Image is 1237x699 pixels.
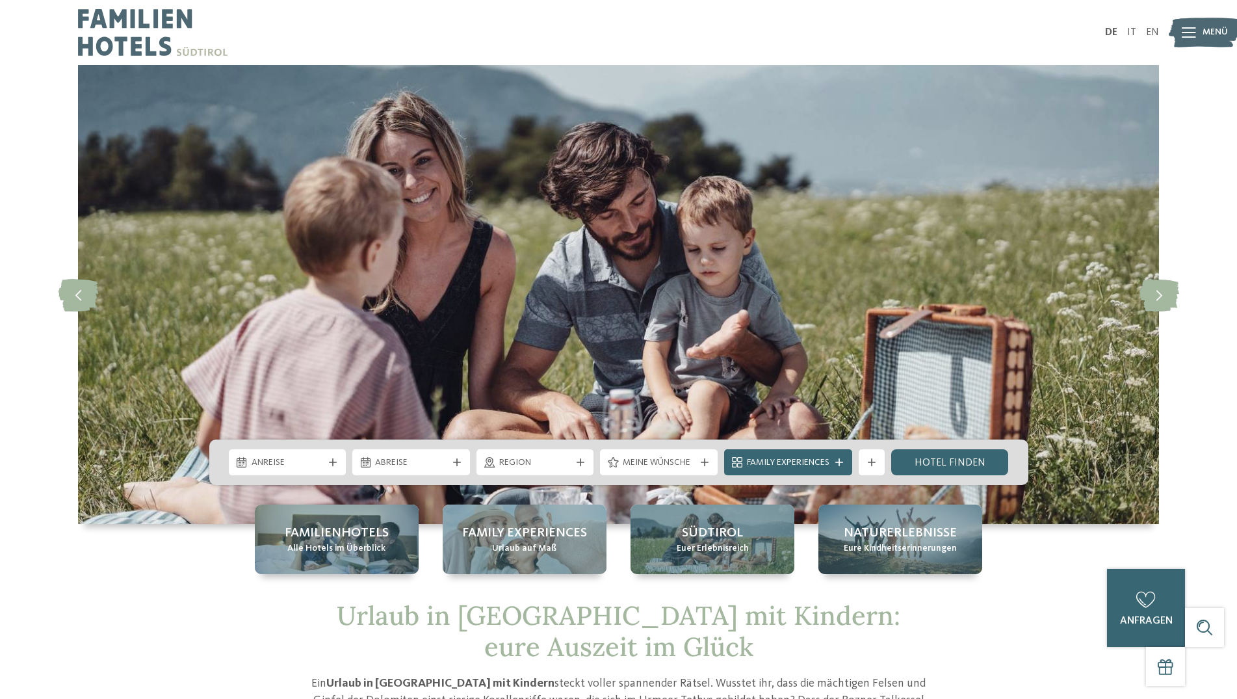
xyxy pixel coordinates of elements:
span: Eure Kindheitserinnerungen [844,542,957,555]
span: Abreise [375,456,447,469]
a: Urlaub in Südtirol mit Kindern – ein unvergessliches Erlebnis Familienhotels Alle Hotels im Überb... [255,505,419,574]
span: Naturerlebnisse [844,524,957,542]
span: Alle Hotels im Überblick [287,542,385,555]
a: DE [1105,27,1117,38]
span: Menü [1203,26,1228,39]
a: EN [1146,27,1159,38]
a: Urlaub in Südtirol mit Kindern – ein unvergessliches Erlebnis Family Experiences Urlaub auf Maß [443,505,606,574]
span: Family Experiences [747,456,829,469]
span: Euer Erlebnisreich [677,542,749,555]
a: Urlaub in Südtirol mit Kindern – ein unvergessliches Erlebnis Naturerlebnisse Eure Kindheitserinn... [818,505,982,574]
span: Urlaub in [GEOGRAPHIC_DATA] mit Kindern: eure Auszeit im Glück [337,599,900,663]
span: Meine Wünsche [623,456,695,469]
span: Familienhotels [285,524,389,542]
a: anfragen [1107,569,1185,647]
span: Südtirol [682,524,743,542]
span: Region [499,456,571,469]
img: Urlaub in Südtirol mit Kindern – ein unvergessliches Erlebnis [78,65,1159,524]
span: Anreise [252,456,324,469]
a: Hotel finden [891,449,1009,475]
a: IT [1127,27,1136,38]
a: Urlaub in Südtirol mit Kindern – ein unvergessliches Erlebnis Südtirol Euer Erlebnisreich [631,505,794,574]
span: Urlaub auf Maß [492,542,556,555]
span: Family Experiences [462,524,587,542]
span: anfragen [1120,616,1173,626]
strong: Urlaub in [GEOGRAPHIC_DATA] mit Kindern [326,678,554,689]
